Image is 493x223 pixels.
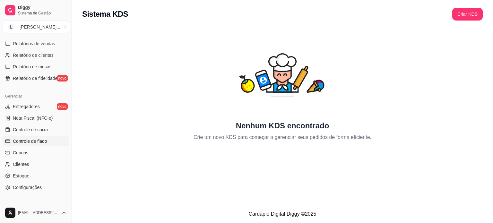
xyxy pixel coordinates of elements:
div: [PERSON_NAME] ... [20,24,60,30]
span: Relatório de fidelidade [13,75,57,81]
a: Estoque [3,171,69,181]
span: Sistema de Gestão [18,11,66,16]
footer: Cardápio Digital Diggy © 2025 [72,205,493,223]
a: Clientes [3,159,69,169]
span: Controle de fiado [13,138,47,144]
a: Relatórios de vendas [3,39,69,49]
a: Relatório de fidelidadenovo [3,73,69,83]
div: Diggy [3,200,69,210]
button: Criar KDS [452,8,483,21]
a: Relatório de clientes [3,50,69,60]
a: Entregadoresnovo [3,101,69,112]
p: Crie um novo KDS para começar a gerenciar seus pedidos de forma eficiente. [194,133,371,141]
span: Configurações [13,184,42,191]
a: Nota Fiscal (NFC-e) [3,113,69,123]
span: Diggy [18,5,66,11]
a: Relatório de mesas [3,62,69,72]
a: Configurações [3,182,69,193]
span: Estoque [13,173,29,179]
span: Nota Fiscal (NFC-e) [13,115,53,121]
span: L [8,24,14,30]
a: Controle de caixa [3,124,69,135]
span: Cupons [13,150,28,156]
button: Select a team [3,21,69,33]
span: Relatório de mesas [13,64,52,70]
a: Cupons [3,148,69,158]
span: Relatório de clientes [13,52,54,58]
span: Entregadores [13,103,40,110]
span: Controle de caixa [13,126,48,133]
span: Clientes [13,161,29,167]
h2: Nenhum KDS encontrado [236,121,329,131]
span: [EMAIL_ADDRESS][DOMAIN_NAME] [18,210,59,215]
button: [EMAIL_ADDRESS][DOMAIN_NAME] [3,205,69,220]
a: Controle de fiado [3,136,69,146]
div: animation [236,28,329,121]
span: Relatórios de vendas [13,40,55,47]
div: Gerenciar [3,91,69,101]
h2: Sistema KDS [82,9,128,19]
a: DiggySistema de Gestão [3,3,69,18]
